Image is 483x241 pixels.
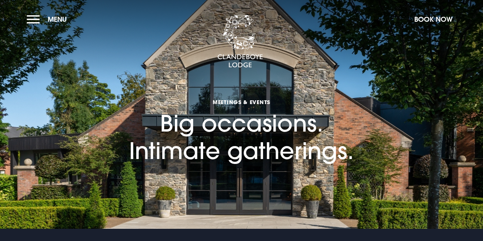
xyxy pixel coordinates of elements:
span: Meetings & Events [129,98,354,106]
button: Book Now [410,11,456,27]
img: Clandeboye Lodge [217,15,263,68]
span: Menu [48,15,67,24]
button: Menu [27,11,71,27]
h1: Big occasions. Intimate gatherings. [129,68,354,164]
